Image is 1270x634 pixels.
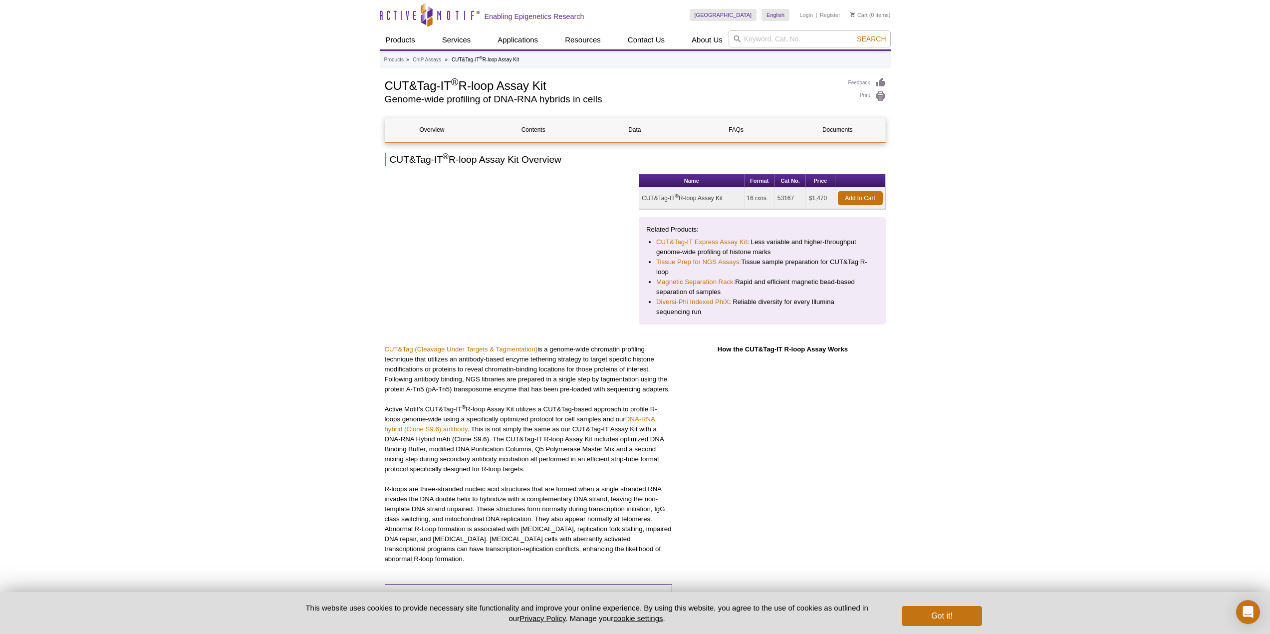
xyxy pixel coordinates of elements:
a: [GEOGRAPHIC_DATA] [690,9,757,21]
a: FAQs [689,118,783,142]
h1: CUT&Tag-IT R-loop Assay Kit [385,77,838,92]
th: Cat No. [775,174,806,188]
a: ChIP Assays [413,55,441,64]
a: About Us [686,30,729,49]
a: Login [799,11,813,18]
h2: CUT&Tag-IT R-loop Assay Kit Overview [385,153,886,166]
p: This website uses cookies to provide necessary site functionality and improve your online experie... [288,603,886,624]
sup: ® [451,76,459,87]
li: Rapid and efficient magnetic bead-based separation of samples [656,277,868,297]
a: Documents [790,118,884,142]
li: » [406,57,409,62]
sup: ® [443,152,449,161]
a: CUT&Tag-IT Express Assay Kit [656,237,747,247]
span: Search [857,35,886,43]
p: Related Products: [646,225,878,235]
sup: ® [675,193,679,199]
a: Add to Cart [838,191,883,205]
button: Got it! [902,606,982,626]
a: Data [588,118,682,142]
a: Products [380,30,421,49]
a: Magnetic Separation Rack: [656,277,735,287]
li: : Reliable diversity for every Illumina sequencing run [656,297,868,317]
li: » [445,57,448,62]
a: CUT&Tag (Cleavage Under Targets & Tagmentation) [385,345,538,353]
th: Price [806,174,835,188]
strong: How the CUT&Tag-IT R-loop Assay Works [718,345,848,353]
td: CUT&Tag-IT R-loop Assay Kit [639,188,745,209]
li: (0 items) [850,9,891,21]
a: Register [820,11,840,18]
a: Resources [559,30,607,49]
div: Open Intercom Messenger [1236,600,1260,624]
a: Services [436,30,477,49]
th: Format [745,174,775,188]
li: : Less variable and higher-throughput genome-wide profiling of histone marks [656,237,868,257]
img: Your Cart [850,12,855,17]
li: | [816,9,817,21]
p: is a genome-wide chromatin profiling technique that utilizes an antibody-based enzyme tethering s... [385,344,673,394]
sup: ® [462,404,466,410]
a: Contents [487,118,580,142]
a: Print [848,91,886,102]
a: Applications [492,30,544,49]
td: 16 rxns [745,188,775,209]
a: Overview [385,118,479,142]
p: Active Motif’s CUT&Tag-IT R-loop Assay Kit utilizes a CUT&Tag-based approach to profile R-loops g... [385,404,673,474]
li: CUT&Tag-IT R-loop Assay Kit [452,57,519,62]
button: Search [854,34,889,43]
a: Tissue Prep for NGS Assays: [656,257,741,267]
a: Privacy Policy [519,614,565,623]
td: 53167 [775,188,806,209]
sup: ® [480,55,483,60]
a: English [762,9,789,21]
h2: Genome-wide profiling of DNA-RNA hybrids in cells [385,95,838,104]
a: Contact Us [622,30,671,49]
button: cookie settings [613,614,663,623]
h2: Enabling Epigenetics Research [485,12,584,21]
li: Tissue sample preparation for CUT&Tag R-loop [656,257,868,277]
p: R-loops are three-stranded nucleic acid structures that are formed when a single stranded RNA inv... [385,484,673,564]
input: Keyword, Cat. No. [729,30,891,47]
a: Feedback [848,77,886,88]
td: $1,470 [806,188,835,209]
a: Products [384,55,404,64]
th: Name [639,174,745,188]
a: Diversi-Phi Indexed PhiX [656,297,729,307]
a: Cart [850,11,868,18]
